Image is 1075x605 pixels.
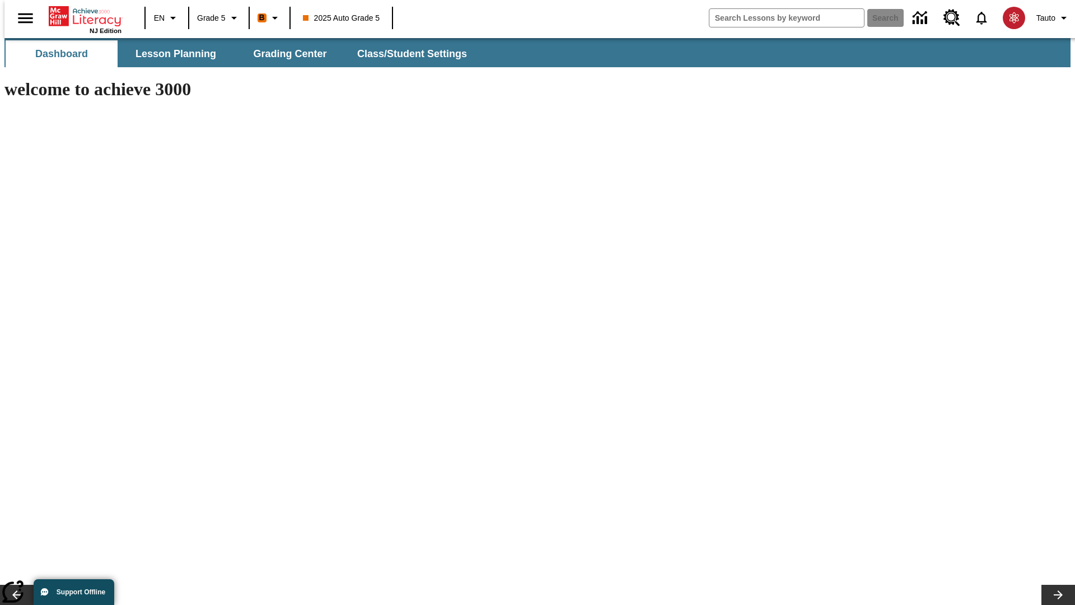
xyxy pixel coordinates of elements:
a: Home [49,5,121,27]
button: Class/Student Settings [348,40,476,67]
span: EN [154,12,165,24]
span: Support Offline [57,588,105,596]
button: Lesson Planning [120,40,232,67]
button: Open side menu [9,2,42,35]
div: Home [49,4,121,34]
button: Grading Center [234,40,346,67]
img: avatar image [1003,7,1025,29]
div: SubNavbar [4,40,477,67]
button: Language: EN, Select a language [149,8,185,28]
button: Lesson carousel, Next [1041,585,1075,605]
button: Dashboard [6,40,118,67]
span: 2025 Auto Grade 5 [303,12,380,24]
span: Tauto [1036,12,1055,24]
span: NJ Edition [90,27,121,34]
button: Boost Class color is orange. Change class color [253,8,286,28]
button: Profile/Settings [1032,8,1075,28]
span: Dashboard [35,48,88,61]
a: Notifications [967,3,996,32]
button: Support Offline [34,579,114,605]
span: Grade 5 [197,12,226,24]
span: Lesson Planning [135,48,216,61]
span: Class/Student Settings [357,48,467,61]
span: Grading Center [253,48,326,61]
button: Grade: Grade 5, Select a grade [193,8,245,28]
div: SubNavbar [4,38,1071,67]
h1: welcome to achieve 3000 [4,79,749,100]
a: Data Center [906,3,937,34]
input: search field [709,9,864,27]
button: Select a new avatar [996,3,1032,32]
span: B [259,11,265,25]
a: Resource Center, Will open in new tab [937,3,967,33]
